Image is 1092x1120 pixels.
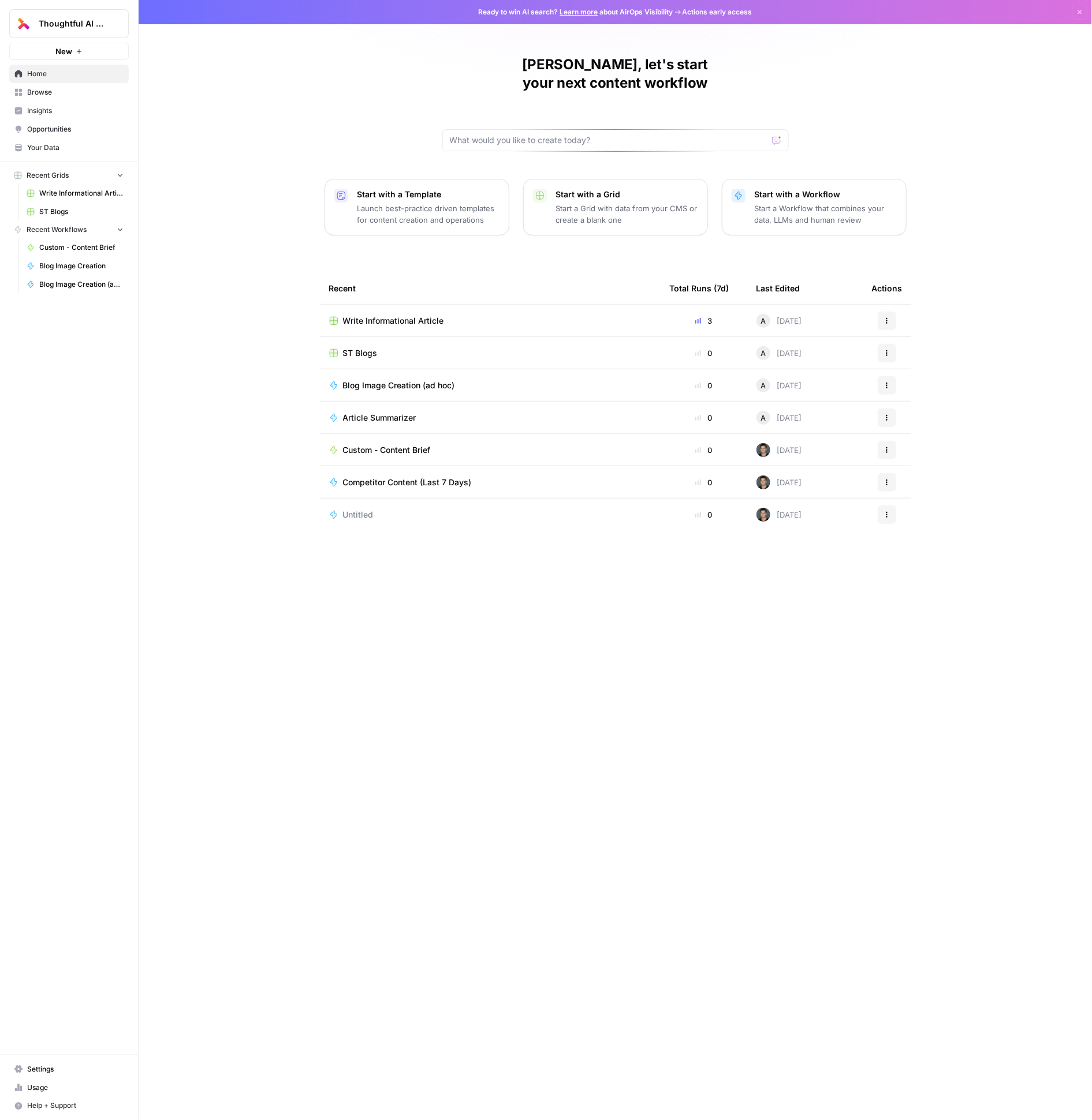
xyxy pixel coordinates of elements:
span: Recent Grids [27,170,69,181]
span: A [761,347,766,359]
span: Blog Image Creation (ad hoc) [39,279,124,290]
span: Blog Image Creation [39,261,124,271]
a: Insights [9,102,129,120]
span: Custom - Content Brief [343,444,431,456]
span: Thoughtful AI Content Engine [39,18,109,29]
div: [DATE] [756,475,802,489]
span: A [761,380,766,391]
div: Total Runs (7d) [670,272,729,304]
img: klt2gisth7jypmzdkryddvk9ywnb [756,443,770,457]
img: klt2gisth7jypmzdkryddvk9ywnb [756,508,770,522]
a: ST Blogs [21,203,129,221]
span: A [761,315,766,327]
a: Learn more [560,8,598,16]
a: Write Informational Article [329,315,651,327]
span: Home [27,69,124,79]
span: New [55,46,72,57]
span: A [761,412,766,424]
span: Ready to win AI search? about AirOps Visibility [479,7,673,17]
span: ST Blogs [343,347,378,359]
p: Launch best-practice driven templates for content creation and operations [357,203,500,226]
div: [DATE] [756,379,802,392]
span: Your Data [27,143,124,153]
input: What would you like to create today? [450,134,767,146]
a: Your Data [9,138,129,157]
div: Last Edited [756,272,800,304]
span: ST Blogs [39,207,124,217]
div: [DATE] [756,411,802,425]
div: [DATE] [756,346,802,360]
span: Help + Support [27,1101,124,1111]
a: Blog Image Creation [21,257,129,275]
span: Settings [27,1064,124,1074]
button: Start with a TemplateLaunch best-practice driven templates for content creation and operations [325,179,509,235]
button: Start with a GridStart a Grid with data from your CMS or create a blank one [523,179,708,235]
p: Start with a Template [357,189,500,200]
div: 0 [670,412,738,424]
img: klt2gisth7jypmzdkryddvk9ywnb [756,475,770,489]
h1: [PERSON_NAME], let's start your next content workflow [442,55,789,92]
button: Recent Workflows [9,221,129,238]
span: Article Summarizer [343,412,416,424]
div: 0 [670,509,738,520]
div: 0 [670,444,738,456]
span: Untitled [343,509,374,520]
button: Recent Grids [9,167,129,184]
div: [DATE] [756,314,802,328]
a: Article Summarizer [329,412,651,424]
p: Start with a Workflow [755,189,897,200]
a: Write Informational Article [21,184,129,203]
span: Usage [27,1082,124,1093]
a: Untitled [329,509,651,520]
span: Custom - Content Brief [39,242,124,253]
span: Write Informational Article [39,188,124,198]
p: Start a Workflow that combines your data, LLMs and human review [755,203,897,226]
div: 0 [670,380,738,391]
a: Usage [9,1078,129,1097]
span: Recent Workflows [27,224,87,235]
a: Home [9,65,129,83]
a: Blog Image Creation (ad hoc) [21,275,129,294]
span: Write Informational Article [343,315,444,327]
p: Start with a Grid [556,189,698,200]
a: Competitor Content (Last 7 Days) [329,477,651,488]
span: Browse [27,87,124,98]
a: Settings [9,1060,129,1078]
span: Insights [27,106,124,116]
div: [DATE] [756,508,802,522]
span: Blog Image Creation (ad hoc) [343,380,455,391]
a: Browse [9,83,129,102]
button: New [9,43,129,60]
div: 3 [670,315,738,327]
a: ST Blogs [329,347,651,359]
button: Start with a WorkflowStart a Workflow that combines your data, LLMs and human review [722,179,907,235]
div: Recent [329,272,651,304]
div: Actions [872,272,903,304]
div: 0 [670,347,738,359]
a: Blog Image Creation (ad hoc) [329,380,651,391]
img: Thoughtful AI Content Engine Logo [13,13,34,34]
a: Opportunities [9,120,129,138]
span: Competitor Content (Last 7 Days) [343,477,472,488]
a: Custom - Content Brief [21,238,129,257]
span: Actions early access [683,7,752,17]
button: Workspace: Thoughtful AI Content Engine [9,9,129,38]
button: Help + Support [9,1097,129,1115]
a: Custom - Content Brief [329,444,651,456]
span: Opportunities [27,124,124,134]
p: Start a Grid with data from your CMS or create a blank one [556,203,698,226]
div: 0 [670,477,738,488]
div: [DATE] [756,443,802,457]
